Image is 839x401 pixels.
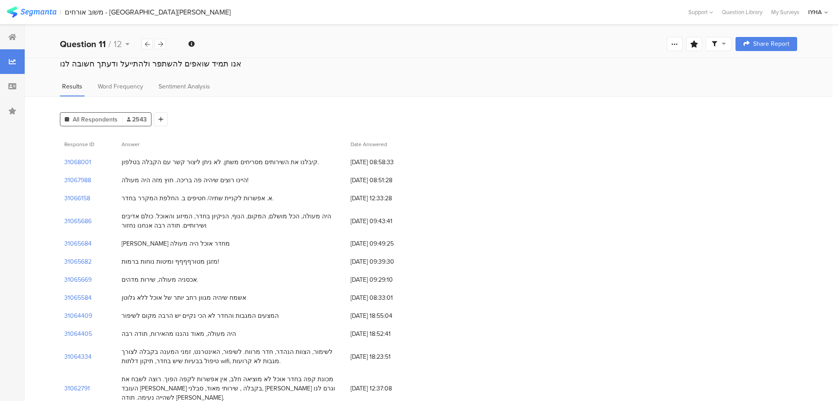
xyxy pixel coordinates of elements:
[122,158,319,167] div: קיבלנו את השירותים מסריחים משתן. לא ניתן ליצור קשר עם הקבלה בטלפון.
[64,217,92,226] section: 31065686
[767,8,804,16] a: My Surveys
[73,115,118,124] span: All Respondents
[64,140,94,148] span: Response ID
[808,8,822,16] div: IYHA
[351,257,421,266] span: [DATE] 09:39:30
[122,275,198,284] div: אכסניה מעולה, שירות מדהים.
[122,329,236,338] div: היה מעולה, מאוד נהננו מהאירוח, תודה רבה
[351,329,421,338] span: [DATE] 18:52:41
[351,352,421,361] span: [DATE] 18:23:51
[64,384,90,393] section: 31062791
[122,293,246,302] div: אשמח שיהיה מגוון רחב יותר של אוכל ללא גלוטן
[108,37,111,51] span: /
[351,194,421,203] span: [DATE] 12:33:28
[62,82,82,91] span: Results
[122,257,219,266] div: מזגן מטורףףףף ומיטות נוחות ברמות!
[64,176,91,185] section: 31067988
[122,347,342,366] div: לשימור, הצוות הנהדר, חדר מרווח. לשיפור, האינטרנט, זמני המענה בקבלה לצורך טיפול בבעיות שיש בחדר, ת...
[64,275,92,284] section: 31065669
[122,194,274,203] div: א. אפשרות לקניית שתיה/ חטיפים ב. החלפת המקרר בחדר.
[122,140,140,148] span: Answer
[64,311,92,320] section: 31064409
[122,239,230,248] div: [PERSON_NAME] מחדר אוכל היה מעולה
[64,293,92,302] section: 31065584
[351,384,421,393] span: [DATE] 12:37:08
[159,82,210,91] span: Sentiment Analysis
[351,275,421,284] span: [DATE] 09:29:10
[753,41,789,47] span: Share Report
[64,352,92,361] section: 31064334
[64,329,92,338] section: 31064405
[688,5,713,19] div: Support
[351,311,421,320] span: [DATE] 18:55:04
[60,37,106,51] b: Question 11
[64,158,91,167] section: 31068001
[60,7,61,17] div: |
[351,293,421,302] span: [DATE] 08:33:01
[114,37,122,51] span: 12
[60,58,797,70] div: אנו תמיד שואפים להשתפר ולהתייעל ודעתך חשובה לנו
[127,115,147,124] span: 2543
[122,311,279,320] div: המצעים המגבות והחדר לא הכי נקיים יש הרבה מקום לשיפור
[122,212,342,230] div: היה מעולה, הכל מושלם, המקום, הנוף, הניקיון בחדר, המיזוג והאוכל. כולם אדיבים ושירותיים. תודה רבה א...
[717,8,767,16] a: Question Library
[64,257,92,266] section: 31065682
[122,176,248,185] div: היינו רוצים שיהיה פה בריכה. חוץ מזה היה מעולה!
[351,140,387,148] span: Date Answered
[64,194,90,203] section: 31066158
[351,158,421,167] span: [DATE] 08:58:33
[64,239,92,248] section: 31065684
[65,8,231,16] div: משוב אורחים - [GEOGRAPHIC_DATA][PERSON_NAME]
[351,217,421,226] span: [DATE] 09:43:41
[351,176,421,185] span: [DATE] 08:51:28
[7,7,56,18] img: segmanta logo
[351,239,421,248] span: [DATE] 09:49:25
[98,82,143,91] span: Word Frequency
